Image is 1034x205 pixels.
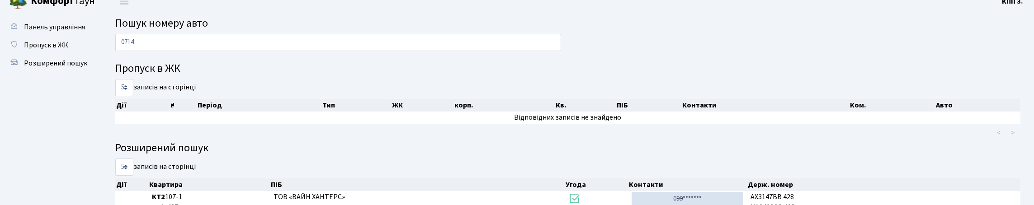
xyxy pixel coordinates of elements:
th: Дії [115,99,170,112]
label: записів на сторінці [115,79,196,96]
span: Розширений пошук [24,58,87,68]
th: Авто [935,99,1021,112]
a: Розширений пошук [5,54,95,72]
span: Панель управління [24,22,85,32]
th: ПІБ [616,99,681,112]
b: КТ2 [152,192,165,202]
th: Тип [321,99,391,112]
a: Панель управління [5,18,95,36]
h4: Пропуск в ЖК [115,62,1020,75]
th: Держ. номер [747,178,1020,191]
h4: Розширений пошук [115,142,1020,155]
th: ЖК [391,99,454,112]
th: Контакти [681,99,850,112]
th: ПІБ [270,178,565,191]
th: Дії [115,178,148,191]
th: Період [197,99,321,112]
th: Кв. [555,99,616,112]
th: # [170,99,197,112]
select: записів на сторінці [115,79,133,96]
td: Відповідних записів не знайдено [115,112,1020,124]
th: корп. [453,99,555,112]
th: Ком. [850,99,935,112]
span: ТОВ «ВАЙН ХАНТЕРС» [274,192,345,202]
span: Пошук номеру авто [115,15,208,31]
th: Квартира [148,178,270,191]
th: Контакти [628,178,747,191]
select: записів на сторінці [115,158,133,176]
label: записів на сторінці [115,158,196,176]
th: Угода [565,178,628,191]
a: Пропуск в ЖК [5,36,95,54]
span: Пропуск в ЖК [24,40,68,50]
input: Пошук [115,34,561,51]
